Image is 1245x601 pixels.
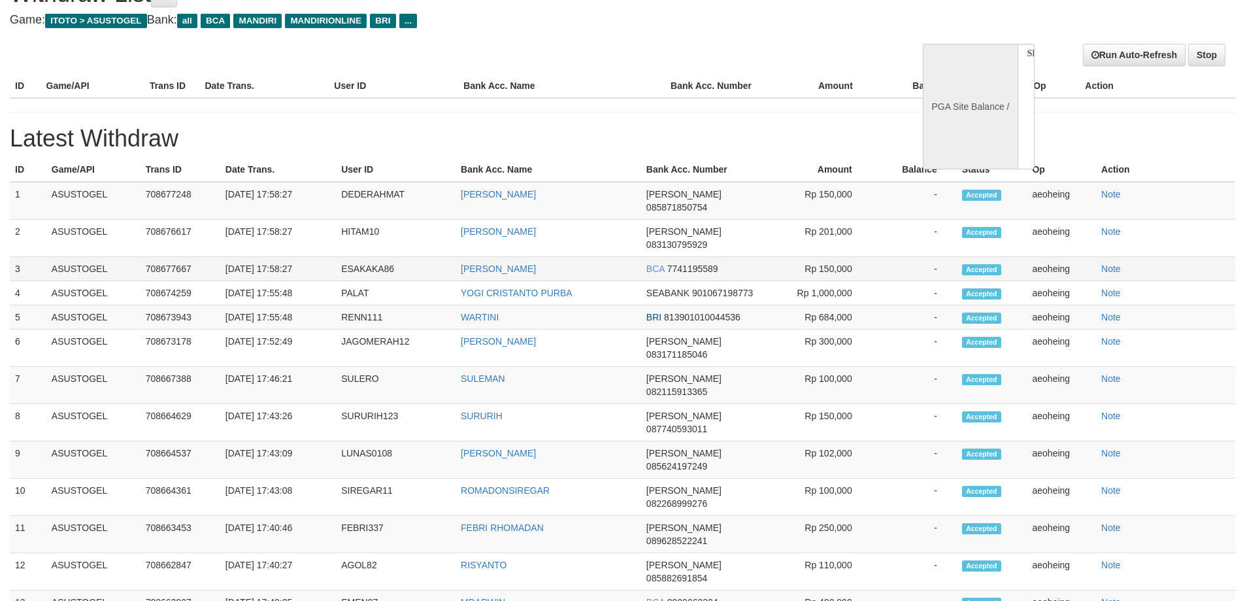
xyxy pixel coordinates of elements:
span: 085882691854 [646,573,707,583]
th: Op [1028,74,1080,98]
span: BRI [646,312,661,322]
a: YOGI CRISTANTO PURBA [461,288,573,298]
a: SULEMAN [461,373,505,384]
td: [DATE] 17:43:08 [220,479,336,516]
a: [PERSON_NAME] [461,189,536,199]
td: [DATE] 17:58:27 [220,220,336,257]
td: 708663453 [141,516,220,553]
td: ASUSTOGEL [46,479,141,516]
h1: Latest Withdraw [10,126,1235,152]
td: - [872,330,957,367]
td: DEDERAHMAT [336,182,456,220]
td: 708677667 [141,257,220,281]
td: 2 [10,220,46,257]
td: Rp 250,000 [764,516,871,553]
td: [DATE] 17:40:46 [220,516,336,553]
td: 708664629 [141,404,220,441]
td: [DATE] 17:55:48 [220,281,336,305]
td: HITAM10 [336,220,456,257]
span: 083171185046 [646,349,707,360]
span: Accepted [962,411,1001,422]
th: User ID [336,158,456,182]
td: Rp 150,000 [764,404,871,441]
td: aeoheing [1027,441,1096,479]
span: 085871850754 [646,202,707,213]
span: [PERSON_NAME] [646,560,722,570]
th: Action [1096,158,1235,182]
th: Balance [872,74,967,98]
span: 082268999276 [646,498,707,509]
span: [PERSON_NAME] [646,411,722,421]
td: 1 [10,182,46,220]
td: [DATE] 17:52:49 [220,330,336,367]
div: PGA Site Balance / [923,44,1017,169]
span: 901067198773 [692,288,753,298]
th: ID [10,158,46,182]
span: [PERSON_NAME] [646,336,722,347]
td: Rp 150,000 [764,182,871,220]
td: 708673178 [141,330,220,367]
td: - [872,553,957,591]
th: Balance [872,158,957,182]
span: Accepted [962,313,1001,324]
td: [DATE] 17:55:48 [220,305,336,330]
span: 089628522241 [646,536,707,546]
span: [PERSON_NAME] [646,523,722,533]
td: FEBRI337 [336,516,456,553]
span: BCA [646,264,665,274]
td: - [872,220,957,257]
td: Rp 110,000 [764,553,871,591]
td: - [872,516,957,553]
span: ITOTO > ASUSTOGEL [45,14,147,28]
a: Note [1101,523,1121,533]
th: Op [1027,158,1096,182]
td: [DATE] 17:58:27 [220,257,336,281]
td: aeoheing [1027,367,1096,404]
td: Rp 100,000 [764,367,871,404]
td: 7 [10,367,46,404]
td: - [872,404,957,441]
td: 708677248 [141,182,220,220]
th: Date Trans. [199,74,329,98]
a: Note [1101,288,1121,298]
th: Date Trans. [220,158,336,182]
span: [PERSON_NAME] [646,485,722,496]
th: Trans ID [144,74,200,98]
th: Bank Acc. Name [456,158,641,182]
th: User ID [329,74,458,98]
td: ASUSTOGEL [46,553,141,591]
td: SULERO [336,367,456,404]
td: Rp 1,000,000 [764,281,871,305]
a: WARTINI [461,312,499,322]
span: Accepted [962,337,1001,348]
td: aeoheing [1027,182,1096,220]
td: - [872,257,957,281]
td: aeoheing [1027,516,1096,553]
td: aeoheing [1027,305,1096,330]
td: 5 [10,305,46,330]
a: Note [1101,189,1121,199]
span: Accepted [962,449,1001,460]
span: Accepted [962,374,1001,385]
span: Accepted [962,190,1001,201]
a: [PERSON_NAME] [461,264,536,274]
td: aeoheing [1027,220,1096,257]
td: [DATE] 17:46:21 [220,367,336,404]
td: [DATE] 17:43:26 [220,404,336,441]
td: aeoheing [1027,330,1096,367]
td: - [872,281,957,305]
td: aeoheing [1027,404,1096,441]
a: [PERSON_NAME] [461,448,536,458]
td: - [872,441,957,479]
th: Bank Acc. Name [458,74,665,98]
a: Note [1101,411,1121,421]
td: 4 [10,281,46,305]
a: [PERSON_NAME] [461,336,536,347]
td: ASUSTOGEL [46,257,141,281]
th: Trans ID [141,158,220,182]
td: Rp 100,000 [764,479,871,516]
td: 12 [10,553,46,591]
td: aeoheing [1027,257,1096,281]
span: [PERSON_NAME] [646,373,722,384]
td: ASUSTOGEL [46,305,141,330]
